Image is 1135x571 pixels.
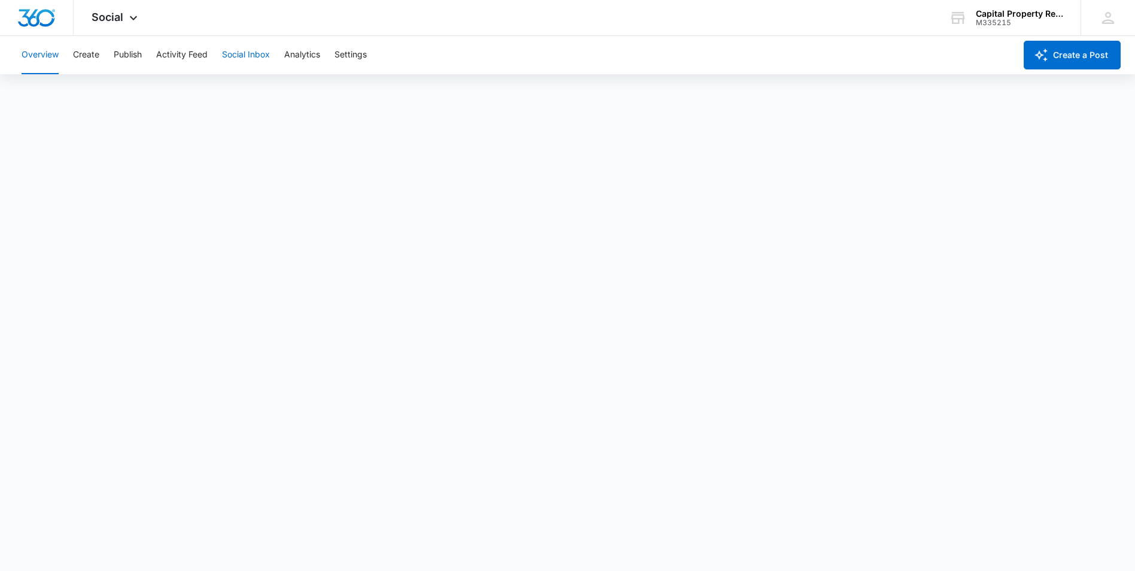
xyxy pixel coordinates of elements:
button: Publish [114,36,142,74]
button: Create [73,36,99,74]
span: Social [92,11,123,23]
button: Create a Post [1024,41,1121,69]
div: account id [976,19,1063,27]
button: Activity Feed [156,36,208,74]
button: Social Inbox [222,36,270,74]
button: Settings [334,36,367,74]
button: Overview [22,36,59,74]
button: Analytics [284,36,320,74]
div: account name [976,9,1063,19]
